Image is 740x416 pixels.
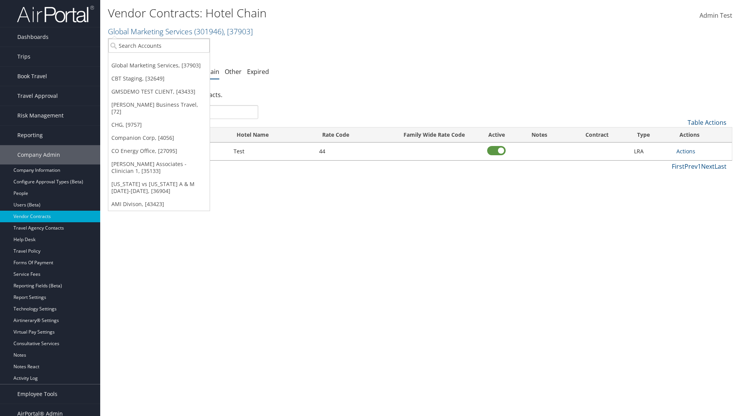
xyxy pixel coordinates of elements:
[108,118,210,131] a: CHG, [9757]
[564,127,630,143] th: Contract: activate to sort column ascending
[17,145,60,164] span: Company Admin
[108,98,210,118] a: [PERSON_NAME] Business Travel, [72]
[672,162,684,171] a: First
[108,85,210,98] a: GMSDEMO TEST CLIENT, [43433]
[676,148,695,155] a: Actions
[108,59,210,72] a: Global Marketing Services, [37903]
[108,84,732,105] div: There are contracts.
[108,39,210,53] input: Search Accounts
[17,47,30,66] span: Trips
[108,5,524,21] h1: Vendor Contracts: Hotel Chain
[684,162,698,171] a: Prev
[17,126,43,145] span: Reporting
[700,11,732,20] span: Admin Test
[108,26,253,37] a: Global Marketing Services
[479,127,515,143] th: Active: activate to sort column ascending
[247,67,269,76] a: Expired
[230,143,315,160] td: Test
[315,143,390,160] td: 44
[17,86,58,106] span: Travel Approval
[315,127,390,143] th: Rate Code: activate to sort column ascending
[108,158,210,178] a: [PERSON_NAME] Associates - Clinician 1, [35133]
[108,178,210,198] a: [US_STATE] vs [US_STATE] A & M [DATE]-[DATE], [36904]
[17,106,64,125] span: Risk Management
[17,67,47,86] span: Book Travel
[108,72,210,85] a: CBT Staging, [32649]
[515,127,564,143] th: Notes: activate to sort column ascending
[700,4,732,28] a: Admin Test
[673,127,732,143] th: Actions
[390,127,478,143] th: Family Wide Rate Code: activate to sort column ascending
[630,127,673,143] th: Type: activate to sort column ascending
[108,144,210,158] a: CO Energy Office, [27095]
[225,67,242,76] a: Other
[108,198,210,211] a: AMI Divison, [43423]
[224,26,253,37] span: , [ 37903 ]
[17,5,94,23] img: airportal-logo.png
[108,131,210,144] a: Companion Corp, [4056]
[194,26,224,37] span: ( 301946 )
[17,384,57,404] span: Employee Tools
[630,143,673,160] td: LRA
[698,162,701,171] a: 1
[230,127,315,143] th: Hotel Name: activate to sort column ascending
[715,162,727,171] a: Last
[701,162,715,171] a: Next
[688,118,727,127] a: Table Actions
[17,27,49,47] span: Dashboards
